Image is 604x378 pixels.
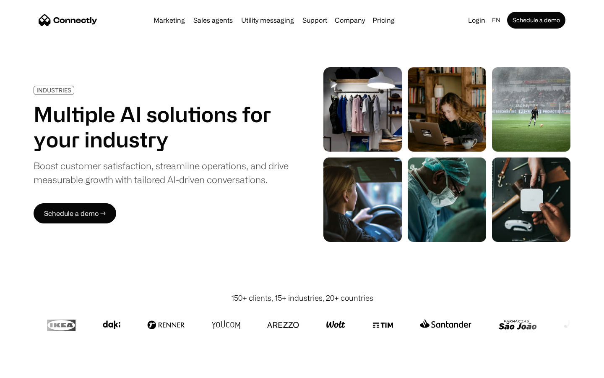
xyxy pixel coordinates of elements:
a: Utility messaging [238,17,297,24]
ul: Language list [17,363,50,375]
div: INDUSTRIES [36,87,71,93]
a: Login [465,14,489,26]
a: Support [299,17,331,24]
h1: Multiple AI solutions for your industry [34,102,289,152]
a: Marketing [150,17,188,24]
a: Pricing [369,17,398,24]
div: 150+ clients, 15+ industries, 20+ countries [231,292,373,304]
div: en [492,14,500,26]
a: Schedule a demo [507,12,565,29]
aside: Language selected: English [8,362,50,375]
div: Boost customer satisfaction, streamline operations, and drive measurable growth with tailored AI-... [34,159,289,186]
a: Schedule a demo → [34,203,116,223]
div: Company [335,14,365,26]
a: Sales agents [190,17,236,24]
